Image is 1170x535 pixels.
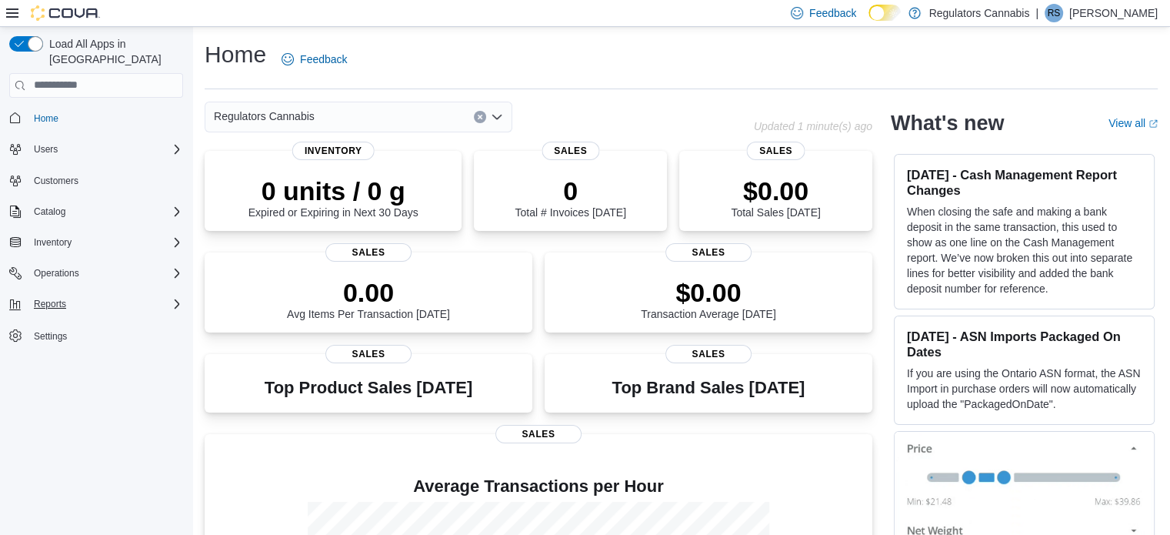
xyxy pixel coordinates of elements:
[515,176,625,206] p: 0
[515,176,625,219] div: Total # Invoices [DATE]
[265,379,472,397] h3: Top Product Sales [DATE]
[1148,119,1158,129] svg: External link
[28,233,183,252] span: Inventory
[325,345,412,363] span: Sales
[34,236,72,249] span: Inventory
[3,293,189,315] button: Reports
[28,171,183,190] span: Customers
[754,120,872,132] p: Updated 1 minute(s) ago
[34,206,65,218] span: Catalog
[491,111,503,123] button: Open list of options
[907,204,1142,296] p: When closing the safe and making a bank deposit in the same transaction, this used to show as one...
[9,101,183,387] nav: Complex example
[731,176,820,206] p: $0.00
[28,264,183,283] span: Operations
[34,143,58,155] span: Users
[28,172,85,190] a: Customers
[3,107,189,129] button: Home
[641,277,776,308] p: $0.00
[248,176,418,206] p: 0 units / 0 g
[248,176,418,219] div: Expired or Expiring in Next 30 Days
[868,5,901,21] input: Dark Mode
[34,330,67,343] span: Settings
[1045,4,1063,22] div: Robyn Smith
[28,326,183,345] span: Settings
[1069,4,1158,22] p: [PERSON_NAME]
[3,324,189,346] button: Settings
[1108,117,1158,129] a: View allExternal link
[325,243,412,262] span: Sales
[28,295,72,313] button: Reports
[31,5,100,21] img: Cova
[34,267,79,279] span: Operations
[641,277,776,320] div: Transaction Average [DATE]
[3,169,189,192] button: Customers
[28,233,78,252] button: Inventory
[287,277,450,320] div: Avg Items Per Transaction [DATE]
[214,107,315,125] span: Regulators Cannabis
[28,140,64,159] button: Users
[217,477,860,496] h4: Average Transactions per Hour
[891,111,1004,135] h2: What's new
[907,167,1142,198] h3: [DATE] - Cash Management Report Changes
[1035,4,1038,22] p: |
[34,112,58,125] span: Home
[28,140,183,159] span: Users
[868,21,869,22] span: Dark Mode
[28,202,183,221] span: Catalog
[542,142,599,160] span: Sales
[43,36,183,67] span: Load All Apps in [GEOGRAPHIC_DATA]
[28,295,183,313] span: Reports
[292,142,375,160] span: Inventory
[809,5,856,21] span: Feedback
[28,202,72,221] button: Catalog
[205,39,266,70] h1: Home
[28,109,65,128] a: Home
[495,425,582,443] span: Sales
[3,262,189,284] button: Operations
[907,329,1142,359] h3: [DATE] - ASN Imports Packaged On Dates
[3,139,189,160] button: Users
[28,264,85,283] button: Operations
[928,4,1029,22] p: Regulators Cannabis
[1048,4,1061,22] span: RS
[28,109,183,128] span: Home
[34,175,78,187] span: Customers
[907,366,1142,412] p: If you are using the Ontario ASN format, the ASN Import in purchase orders will now automatically...
[34,298,66,310] span: Reports
[731,176,820,219] div: Total Sales [DATE]
[300,52,347,67] span: Feedback
[747,142,805,160] span: Sales
[665,243,752,262] span: Sales
[28,327,73,346] a: Settings
[665,345,752,363] span: Sales
[275,44,353,75] a: Feedback
[474,111,486,123] button: Clear input
[287,277,450,308] p: 0.00
[3,232,189,253] button: Inventory
[3,201,189,222] button: Catalog
[612,379,805,397] h3: Top Brand Sales [DATE]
